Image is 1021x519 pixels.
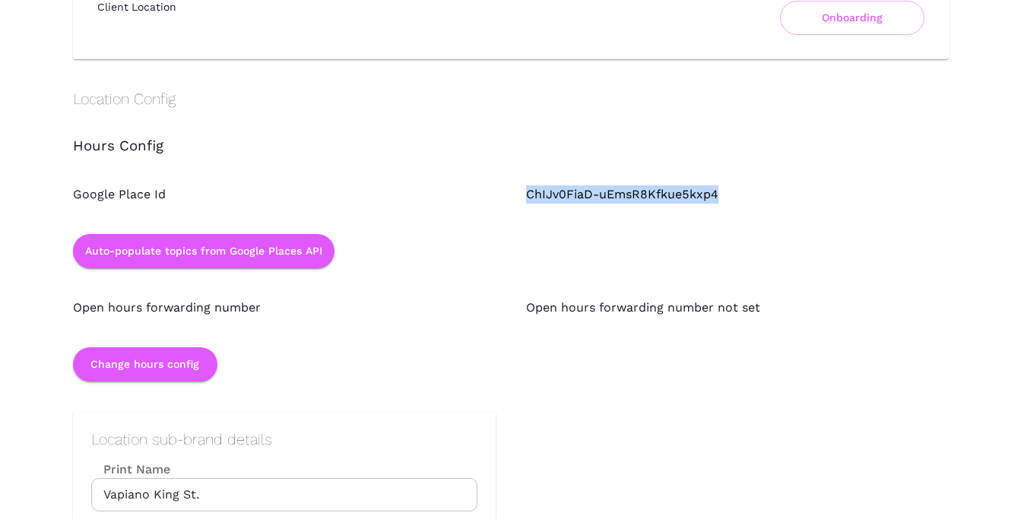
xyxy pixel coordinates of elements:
h6: Client Location [97,1,176,13]
button: Change hours config [73,347,217,381]
h3: Hours Config [73,138,949,155]
div: Open hours forwarding number not set [496,268,949,317]
div: Google Place Id [43,155,496,204]
h2: Location Config [73,90,949,108]
div: ChIJv0FiaD-uEmsR8Kfkue5kxp4 [496,155,949,204]
button: Auto-populate topics from Google Places API [73,234,335,268]
label: Print Name [91,460,477,478]
button: Onboarding [780,1,924,35]
div: Open hours forwarding number [43,268,496,317]
h2: Location sub-brand details [91,430,477,448]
